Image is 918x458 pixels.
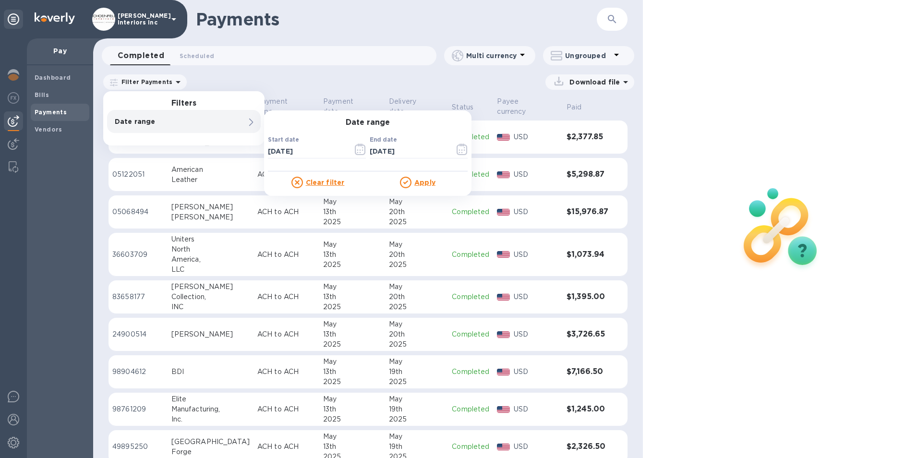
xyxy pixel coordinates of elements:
[4,10,23,29] div: Unpin categories
[323,197,381,207] div: May
[257,442,315,452] p: ACH to ACH
[171,367,250,377] div: BDI
[35,91,49,98] b: Bills
[452,102,486,112] span: Status
[323,96,369,117] p: Payment date
[452,404,489,414] p: Completed
[257,250,315,260] p: ACH to ACH
[514,169,559,180] p: USD
[257,207,315,217] p: ACH to ACH
[514,207,559,217] p: USD
[171,292,250,302] div: Collection,
[514,442,559,452] p: USD
[567,133,608,142] h3: $2,377.85
[452,329,489,339] p: Completed
[497,331,510,338] img: USD
[567,367,608,376] h3: $7,166.50
[171,414,250,424] div: Inc.
[112,329,164,339] p: 24900514
[323,240,381,250] div: May
[452,292,489,302] p: Completed
[567,102,594,112] span: Paid
[567,170,608,179] h3: $5,298.87
[323,96,381,117] span: Payment date
[171,234,250,244] div: Uniters
[35,126,62,133] b: Vendors
[567,102,581,112] p: Paid
[389,302,444,312] div: 2025
[389,357,444,367] div: May
[171,254,250,265] div: America,
[497,96,559,117] span: Payee currency
[118,12,166,26] p: [PERSON_NAME] Interiors Inc
[257,292,315,302] p: ACH to ACH
[567,442,608,451] h3: $2,326.50
[389,217,444,227] div: 2025
[497,171,510,178] img: USD
[171,404,250,414] div: Manufacturing,
[389,260,444,270] div: 2025
[389,414,444,424] div: 2025
[323,319,381,329] div: May
[323,367,381,377] div: 13th
[389,442,444,452] div: 19th
[171,329,250,339] div: [PERSON_NAME]
[323,442,381,452] div: 13th
[565,51,611,60] p: Ungrouped
[389,197,444,207] div: May
[35,74,71,81] b: Dashboard
[567,207,608,217] h3: $15,976.87
[257,96,303,117] p: Payment type
[389,319,444,329] div: May
[389,367,444,377] div: 19th
[323,339,381,350] div: 2025
[389,394,444,404] div: May
[257,96,315,117] span: Payment type
[514,367,559,377] p: USD
[171,165,250,175] div: American
[514,329,559,339] p: USD
[567,250,608,259] h3: $1,073.94
[466,51,517,60] p: Multi currency
[323,217,381,227] div: 2025
[115,117,220,126] p: Date range
[35,12,75,24] img: Logo
[171,302,250,312] div: INC
[171,202,250,212] div: [PERSON_NAME]
[196,9,541,29] h1: Payments
[118,49,164,62] span: Completed
[171,212,250,222] div: [PERSON_NAME]
[103,99,265,108] h3: Filters
[567,330,608,339] h3: $3,726.65
[323,302,381,312] div: 2025
[323,292,381,302] div: 13th
[389,432,444,442] div: May
[8,92,19,104] img: Foreign exchange
[171,394,250,404] div: Elite
[323,357,381,367] div: May
[389,329,444,339] div: 20th
[171,175,250,185] div: Leather
[323,250,381,260] div: 13th
[497,444,510,450] img: USD
[514,250,559,260] p: USD
[514,292,559,302] p: USD
[514,132,559,142] p: USD
[112,404,164,414] p: 98761209
[389,282,444,292] div: May
[497,96,546,117] p: Payee currency
[497,134,510,141] img: USD
[389,404,444,414] div: 19th
[264,118,471,127] h3: Date range
[566,77,620,87] p: Download file
[171,282,250,292] div: [PERSON_NAME]
[323,282,381,292] div: May
[497,251,510,258] img: USD
[389,377,444,387] div: 2025
[112,169,164,180] p: 05122051
[171,437,250,447] div: [GEOGRAPHIC_DATA]
[257,367,315,377] p: ACH to ACH
[35,46,85,56] p: Pay
[112,292,164,302] p: 83658177
[257,329,315,339] p: ACH to ACH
